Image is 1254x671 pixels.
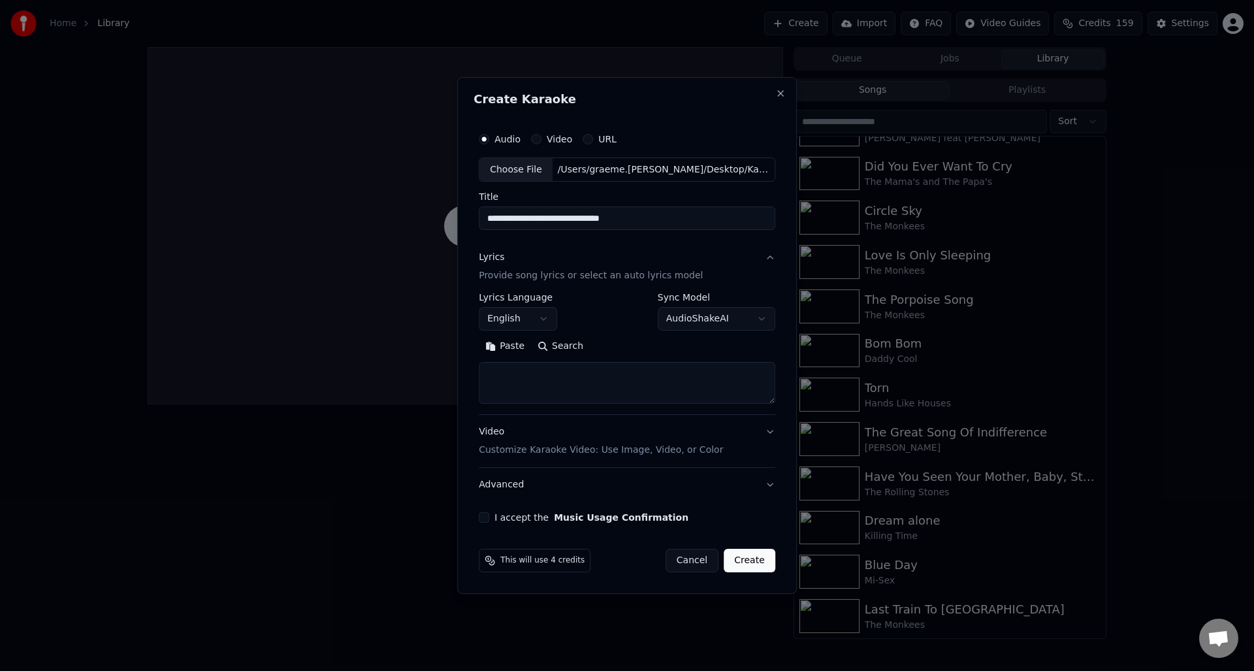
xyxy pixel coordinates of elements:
[479,426,723,457] div: Video
[474,93,780,105] h2: Create Karaoke
[479,252,504,265] div: Lyrics
[479,241,775,293] button: LyricsProvide song lyrics or select an auto lyrics model
[479,270,703,283] p: Provide song lyrics or select an auto lyrics model
[500,555,585,566] span: This will use 4 credits
[494,513,688,522] label: I accept the
[479,336,531,357] button: Paste
[547,135,572,144] label: Video
[479,158,553,182] div: Choose File
[554,513,688,522] button: I accept the
[479,293,775,415] div: LyricsProvide song lyrics or select an auto lyrics model
[479,444,723,457] p: Customize Karaoke Video: Use Image, Video, or Color
[494,135,521,144] label: Audio
[724,549,775,572] button: Create
[479,468,775,502] button: Advanced
[479,416,775,468] button: VideoCustomize Karaoke Video: Use Image, Video, or Color
[666,549,718,572] button: Cancel
[531,336,590,357] button: Search
[553,163,775,176] div: /Users/graeme.[PERSON_NAME]/Desktop/Karaoke downloads/Country Honk MPX.mp3
[598,135,617,144] label: URL
[479,293,557,303] label: Lyrics Language
[479,193,775,202] label: Title
[658,293,775,303] label: Sync Model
